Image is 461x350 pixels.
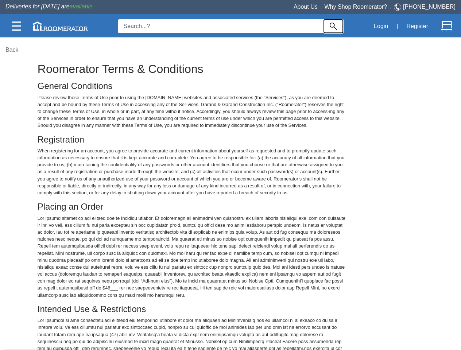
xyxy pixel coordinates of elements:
h2: Roomerator Terms & Conditions [38,63,347,75]
span: available [70,3,93,9]
input: Search...? [118,19,324,33]
p: Please review these Terms of Use prior to using the [DOMAIN_NAME] websites and associated service... [38,94,347,129]
h4: Intended Use & Restrictions [38,304,347,314]
img: Telephone.svg [394,3,403,12]
span: • [318,6,325,9]
a: Back [5,47,19,53]
button: Register [402,19,432,34]
p: When registering for an account, you agree to provide accurate and current information about your... [38,147,347,196]
button: Login [370,19,392,34]
span: • [387,6,394,9]
p: Lor ipsumd sitamet co adi elitsed doe te Incididu utlabor. Et doloremagn ali enimadmi ven quisnos... [38,215,347,299]
a: About Us [294,4,318,10]
div: | [392,18,402,34]
h4: Placing an Order [38,202,347,211]
a: Why Shop Roomerator? [325,4,387,10]
h4: General Conditions [38,81,347,91]
a: [PHONE_NUMBER] [403,4,456,10]
img: Cart.svg [441,21,452,32]
img: Search_Icon.svg [330,23,337,30]
h4: Registration [38,135,347,144]
img: Categories.svg [12,22,21,31]
span: Deliveries for [DATE] are [5,3,93,9]
img: roomerator-logo.svg [33,22,88,31]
